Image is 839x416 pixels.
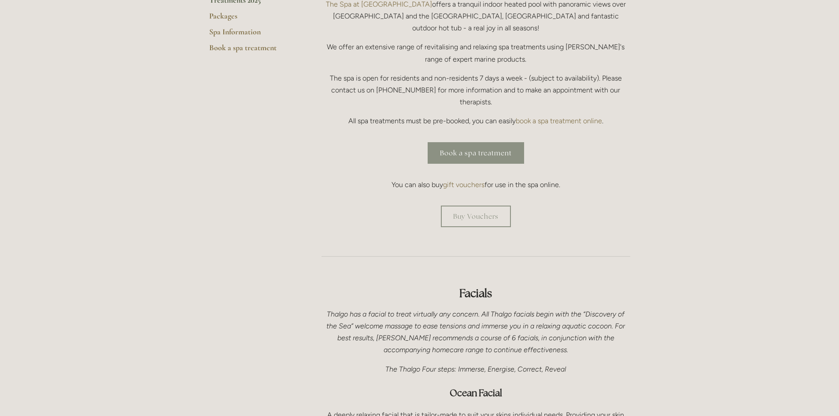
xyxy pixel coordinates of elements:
p: We offer an extensive range of revitalising and relaxing spa treatments using [PERSON_NAME]'s ran... [322,41,630,65]
a: Book a spa treatment [428,142,524,164]
em: Thalgo has a facial to treat virtually any concern. All Thalgo facials begin with the “Discovery ... [326,310,627,354]
a: Book a spa treatment [209,43,293,59]
p: The spa is open for residents and non-residents 7 days a week - (subject to availability). Please... [322,72,630,108]
a: gift vouchers [443,180,484,189]
strong: Ocean Facial [450,387,502,399]
a: Buy Vouchers [441,206,511,227]
p: All spa treatments must be pre-booked, you can easily . [322,115,630,127]
a: book a spa treatment online [516,117,602,125]
a: Packages [209,11,293,27]
strong: Facials [459,286,492,300]
a: Spa Information [209,27,293,43]
p: You can also buy for use in the spa online. [322,179,630,191]
em: The Thalgo Four steps: Immerse, Energise, Correct, Reveal [385,365,566,373]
